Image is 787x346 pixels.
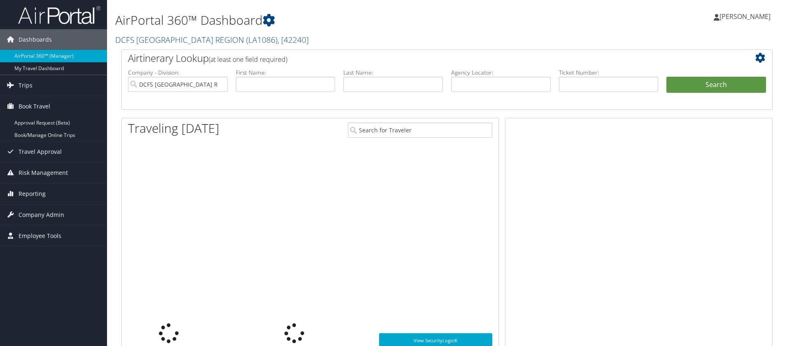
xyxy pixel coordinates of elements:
a: DCFS [GEOGRAPHIC_DATA] REGION [115,34,309,45]
h1: AirPortal 360™ Dashboard [115,12,558,29]
span: Employee Tools [19,226,61,246]
input: Search for Traveler [348,122,492,138]
span: , [ 42240 ] [277,34,309,45]
span: Dashboards [19,29,52,50]
span: Reporting [19,184,46,204]
span: [PERSON_NAME] [719,12,771,21]
a: [PERSON_NAME] [714,4,779,29]
label: First Name: [236,68,335,77]
span: Company Admin [19,205,64,225]
label: Ticket Number: [559,68,659,77]
label: Last Name: [343,68,443,77]
span: Travel Approval [19,141,62,162]
label: Agency Locator: [451,68,551,77]
h1: Traveling [DATE] [128,120,219,137]
label: Company - Division: [128,68,228,77]
button: Search [666,77,766,93]
h2: Airtinerary Lookup [128,51,712,65]
span: Trips [19,75,33,96]
span: ( LA1086 ) [246,34,277,45]
span: (at least one field required) [209,55,287,64]
span: Book Travel [19,96,50,117]
span: Risk Management [19,162,68,183]
img: airportal-logo.png [18,5,100,25]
